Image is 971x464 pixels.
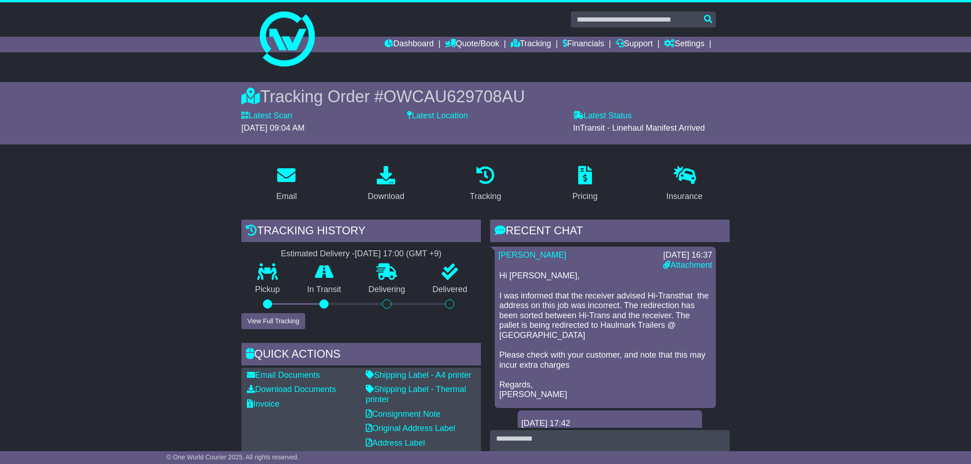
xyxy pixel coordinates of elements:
[464,163,507,206] a: Tracking
[368,190,404,203] div: Download
[563,37,604,52] a: Financials
[294,285,355,295] p: In Transit
[167,453,299,461] span: © One World Courier 2025. All rights reserved.
[663,250,712,260] div: [DATE] 16:37
[490,220,730,244] div: RECENT CHAT
[572,190,597,203] div: Pricing
[241,343,481,368] div: Quick Actions
[241,313,305,329] button: View Full Tracking
[241,123,305,133] span: [DATE] 09:04 AM
[241,285,294,295] p: Pickup
[419,285,481,295] p: Delivered
[663,260,712,270] a: Attachment
[445,37,499,52] a: Quote/Book
[521,419,698,429] div: [DATE] 17:42
[355,285,419,295] p: Delivering
[499,271,711,400] p: Hi [PERSON_NAME], I was informed that the receiver advised Hi-Transthat the address on this job w...
[276,190,297,203] div: Email
[366,370,471,380] a: Shipping Label - A4 printer
[498,250,566,260] a: [PERSON_NAME]
[366,424,455,433] a: Original Address Label
[241,220,481,244] div: Tracking history
[385,37,434,52] a: Dashboard
[241,111,292,121] label: Latest Scan
[566,163,603,206] a: Pricing
[511,37,551,52] a: Tracking
[270,163,303,206] a: Email
[664,37,704,52] a: Settings
[366,409,441,419] a: Consignment Note
[247,399,279,409] a: Invoice
[660,163,709,206] a: Insurance
[470,190,501,203] div: Tracking
[573,111,632,121] label: Latest Status
[573,123,705,133] span: InTransit - Linehaul Manifest Arrived
[247,370,320,380] a: Email Documents
[407,111,468,121] label: Latest Location
[366,385,466,404] a: Shipping Label - Thermal printer
[247,385,336,394] a: Download Documents
[384,87,525,106] span: OWCAU629708AU
[355,249,441,259] div: [DATE] 17:00 (GMT +9)
[366,438,425,447] a: Address Label
[241,87,730,106] div: Tracking Order #
[241,249,481,259] div: Estimated Delivery -
[362,163,410,206] a: Download
[666,190,703,203] div: Insurance
[616,37,653,52] a: Support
